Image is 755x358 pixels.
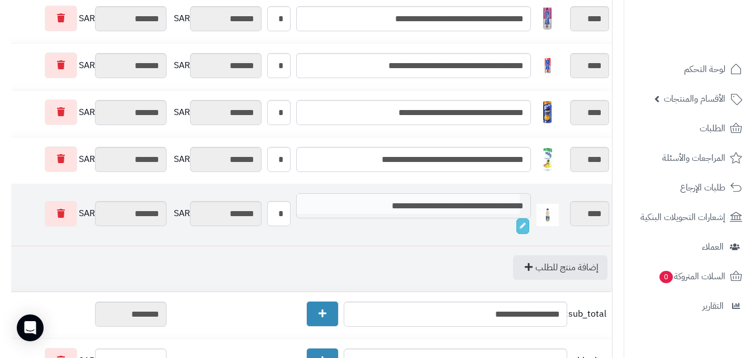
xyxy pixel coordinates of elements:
span: الطلبات [700,121,725,136]
span: العملاء [702,239,724,255]
span: 0 [659,271,673,283]
a: التقارير [631,293,748,319]
img: 1747826522-368a9347-8a5c-474b-88ea-cbb86f35-40x40.jpg [536,54,559,77]
div: SAR [6,6,167,31]
div: SAR [6,146,167,172]
div: SAR [6,99,167,125]
span: المراجعات والأسئلة [662,150,725,166]
img: 1748079402-71qRSg1-gVL._AC_SL1500-40x40.jpg [536,148,559,170]
span: الأقسام والمنتجات [664,91,725,107]
div: SAR [172,201,262,226]
span: السلات المتروكة [658,269,725,284]
div: SAR [172,53,262,78]
div: SAR [172,6,262,31]
a: لوحة التحكم [631,56,748,83]
span: طلبات الإرجاع [680,180,725,195]
a: إشعارات التحويلات البنكية [631,204,748,231]
div: SAR [6,52,167,78]
a: السلات المتروكة0 [631,263,748,290]
span: sub_total: [570,308,606,321]
img: 1748078663-71XUyd%20bDML._AC_SL1500-40x40.jpg [536,101,559,123]
span: إشعارات التحويلات البنكية [640,209,725,225]
a: العملاء [631,233,748,260]
span: التقارير [702,298,724,314]
img: 1747826414-61V-OTj5P4L._AC_SL1400-40x40.jpg [536,7,559,30]
img: 1747731270-48c6a5c2-fb44-42d0-acf3-dc401f6f-40x40.jpg [536,204,559,226]
span: لوحة التحكم [684,61,725,77]
div: SAR [6,201,167,227]
div: Open Intercom Messenger [17,314,44,341]
a: المراجعات والأسئلة [631,145,748,171]
div: SAR [172,147,262,172]
a: إضافة منتج للطلب [513,255,607,280]
a: الطلبات [631,115,748,142]
a: طلبات الإرجاع [631,174,748,201]
div: SAR [172,100,262,125]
